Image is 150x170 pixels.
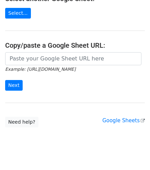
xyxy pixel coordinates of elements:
[5,8,31,19] a: Select...
[5,80,23,91] input: Next
[102,117,145,124] a: Google Sheets
[5,67,76,72] small: Example: [URL][DOMAIN_NAME]
[116,137,150,170] iframe: Chat Widget
[5,41,145,49] h4: Copy/paste a Google Sheet URL:
[5,52,141,65] input: Paste your Google Sheet URL here
[5,117,38,127] a: Need help?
